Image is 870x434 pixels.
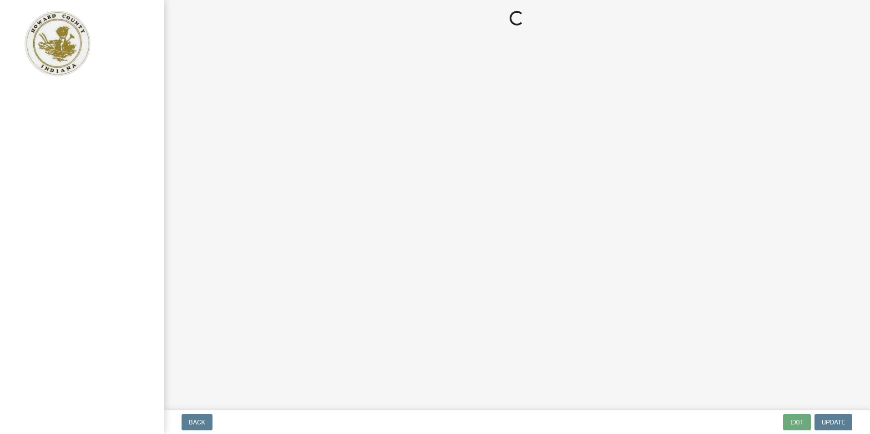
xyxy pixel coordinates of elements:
[814,414,852,430] button: Update
[783,414,811,430] button: Exit
[822,419,845,426] span: Update
[189,419,205,426] span: Back
[182,414,212,430] button: Back
[18,10,96,78] img: Howard County, Indiana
